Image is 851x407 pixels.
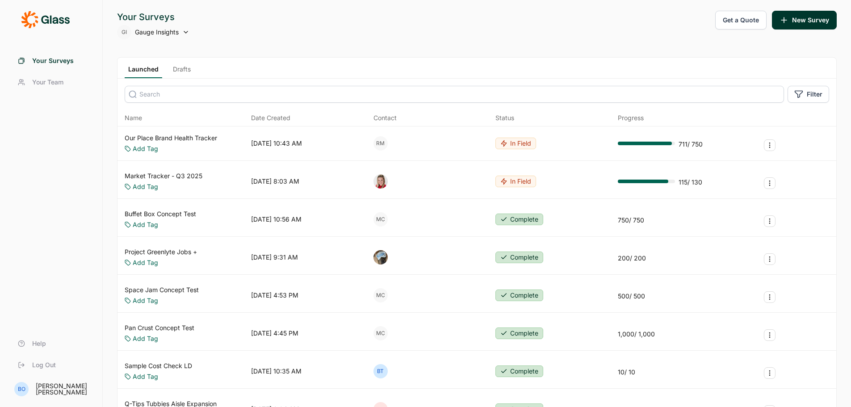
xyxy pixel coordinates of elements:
button: Survey Actions [764,367,776,379]
span: Filter [807,90,822,99]
button: Survey Actions [764,253,776,265]
button: Survey Actions [764,215,776,227]
button: Survey Actions [764,177,776,189]
button: Complete [495,252,543,263]
span: Gauge Insights [135,28,179,37]
a: Buffet Box Concept Test [125,210,196,218]
div: RM [373,136,388,151]
a: Market Tracker - Q3 2025 [125,172,202,180]
div: [PERSON_NAME] [PERSON_NAME] [36,383,92,395]
div: Progress [618,113,644,122]
span: Date Created [251,113,290,122]
input: Search [125,86,784,103]
div: 711 / 750 [679,140,703,149]
button: In Field [495,138,536,149]
button: Filter [788,86,829,103]
button: Complete [495,365,543,377]
button: In Field [495,176,536,187]
div: GI [117,25,131,39]
a: Add Tag [133,334,158,343]
a: Pan Crust Concept Test [125,323,194,332]
img: ocn8z7iqvmiiaveqkfqd.png [373,250,388,264]
a: Add Tag [133,182,158,191]
div: 200 / 200 [618,254,646,263]
div: [DATE] 9:31 AM [251,253,298,262]
div: [DATE] 10:43 AM [251,139,302,148]
div: 750 / 750 [618,216,644,225]
div: MC [373,326,388,340]
div: Contact [373,113,397,122]
div: MC [373,212,388,227]
a: Add Tag [133,296,158,305]
button: Survey Actions [764,291,776,303]
div: 115 / 130 [679,178,702,187]
div: [DATE] 10:56 AM [251,215,302,224]
span: Name [125,113,142,122]
img: xuxf4ugoqyvqjdx4ebsr.png [373,174,388,189]
span: Your Team [32,78,63,87]
div: [DATE] 8:03 AM [251,177,299,186]
a: Project Greenlyte Jobs + [125,248,197,256]
span: Log Out [32,361,56,369]
button: Complete [495,290,543,301]
span: Your Surveys [32,56,74,65]
div: BO [14,382,29,396]
a: Add Tag [133,258,158,267]
button: Survey Actions [764,139,776,151]
div: 10 / 10 [618,368,635,377]
a: Our Place Brand Health Tracker [125,134,217,143]
button: New Survey [772,11,837,29]
div: Status [495,113,514,122]
a: Add Tag [133,372,158,381]
div: 1,000 / 1,000 [618,330,655,339]
div: Your Surveys [117,11,189,23]
div: BT [373,364,388,378]
button: Get a Quote [715,11,767,29]
button: Survey Actions [764,329,776,341]
a: Add Tag [133,144,158,153]
div: [DATE] 4:45 PM [251,329,298,338]
span: Help [32,339,46,348]
div: [DATE] 4:53 PM [251,291,298,300]
div: MC [373,288,388,302]
a: Sample Cost Check LD [125,361,192,370]
div: 500 / 500 [618,292,645,301]
button: Complete [495,327,543,339]
a: Add Tag [133,220,158,229]
button: Complete [495,214,543,225]
a: Space Jam Concept Test [125,285,199,294]
a: Launched [125,65,162,78]
a: Drafts [169,65,194,78]
div: [DATE] 10:35 AM [251,367,302,376]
